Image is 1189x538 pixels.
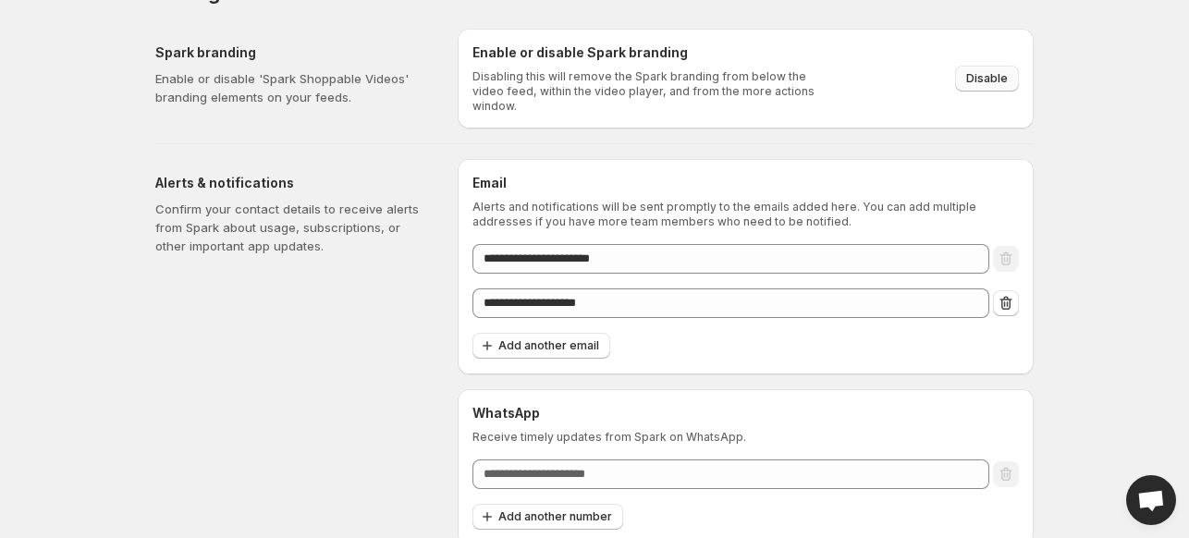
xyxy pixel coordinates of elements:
[155,200,428,255] p: Confirm your contact details to receive alerts from Spark about usage, subscriptions, or other im...
[472,404,1019,422] h6: WhatsApp
[472,174,1019,192] h6: Email
[966,71,1008,86] span: Disable
[155,43,428,62] h5: Spark branding
[472,504,623,530] button: Add another number
[472,430,1019,445] p: Receive timely updates from Spark on WhatsApp.
[993,290,1019,316] button: Remove email
[472,69,827,114] p: Disabling this will remove the Spark branding from below the video feed, within the video player,...
[498,338,599,353] span: Add another email
[155,174,428,192] h5: Alerts & notifications
[498,509,612,524] span: Add another number
[472,43,827,62] h6: Enable or disable Spark branding
[1126,475,1176,525] div: Open chat
[472,200,1019,229] p: Alerts and notifications will be sent promptly to the emails added here. You can add multiple add...
[155,69,428,106] p: Enable or disable 'Spark Shoppable Videos' branding elements on your feeds.
[955,66,1019,92] button: Disable
[472,333,610,359] button: Add another email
